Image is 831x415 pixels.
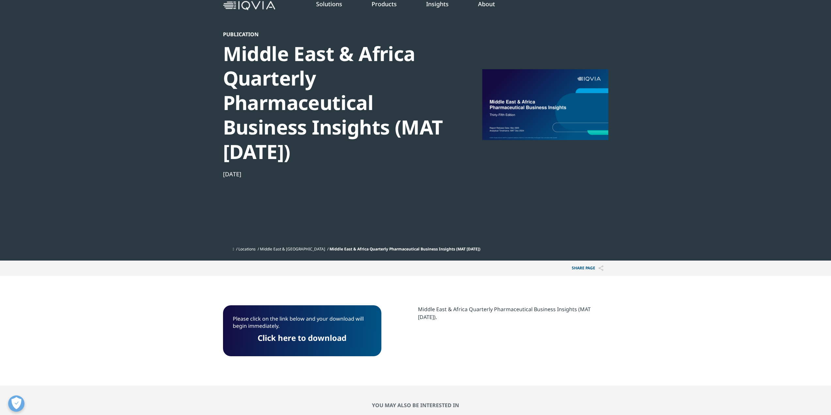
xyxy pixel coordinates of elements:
div: [DATE] [223,170,447,178]
a: Locations [238,246,256,252]
p: Please click on the link below and your download will begin immediately. [233,315,372,334]
div: Middle East & Africa Quarterly Pharmaceutical Business Insights (MAT [DATE]) [223,41,447,164]
h2: You may also be interested in [223,402,608,408]
img: IQVIA Healthcare Information Technology and Pharma Clinical Research Company [223,1,275,10]
a: Middle East & [GEOGRAPHIC_DATA] [260,246,325,252]
button: Open Preferences [8,395,24,412]
div: Middle East & Africa Quarterly Pharmaceutical Business Insights (MAT [DATE]). [418,305,608,321]
button: Share PAGEShare PAGE [567,261,608,276]
p: Share PAGE [567,261,608,276]
span: Middle East & Africa Quarterly Pharmaceutical Business Insights (MAT [DATE]) [329,246,480,252]
img: Share PAGE [599,265,603,271]
div: Publication [223,31,447,38]
a: Click here to download [258,332,346,343]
